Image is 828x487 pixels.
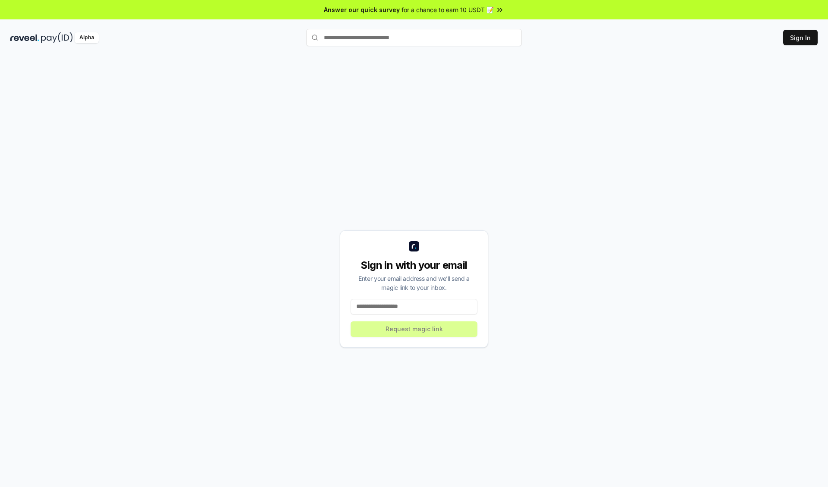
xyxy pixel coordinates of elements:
button: Sign In [783,30,818,45]
span: for a chance to earn 10 USDT 📝 [401,5,494,14]
img: logo_small [409,241,419,251]
div: Enter your email address and we’ll send a magic link to your inbox. [351,274,477,292]
div: Sign in with your email [351,258,477,272]
img: reveel_dark [10,32,39,43]
span: Answer our quick survey [324,5,400,14]
div: Alpha [75,32,99,43]
img: pay_id [41,32,73,43]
